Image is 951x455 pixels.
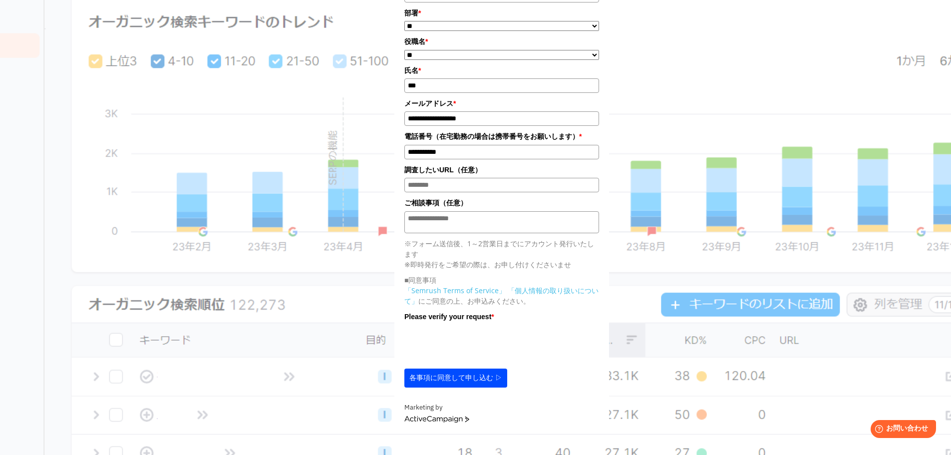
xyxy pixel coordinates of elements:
[404,311,599,322] label: Please verify your request
[862,416,940,444] iframe: Help widget launcher
[404,98,599,109] label: メールアドレス
[404,164,599,175] label: 調査したいURL（任意）
[404,403,599,413] div: Marketing by
[404,238,599,270] p: ※フォーム送信後、1～2営業日までにアカウント発行いたします ※即時発行をご希望の際は、お申し付けくださいませ
[404,286,506,295] a: 「Semrush Terms of Service」
[404,36,599,47] label: 役職名
[404,286,599,306] a: 「個人情報の取り扱いについて」
[404,197,599,208] label: ご相談事項（任意）
[404,131,599,142] label: 電話番号（在宅勤務の場合は携帯番号をお願いします）
[404,285,599,306] p: にご同意の上、お申込みください。
[404,275,599,285] p: ■同意事項
[404,369,507,388] button: 各事項に同意して申し込む ▷
[404,325,556,364] iframe: reCAPTCHA
[404,65,599,76] label: 氏名
[404,7,599,18] label: 部署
